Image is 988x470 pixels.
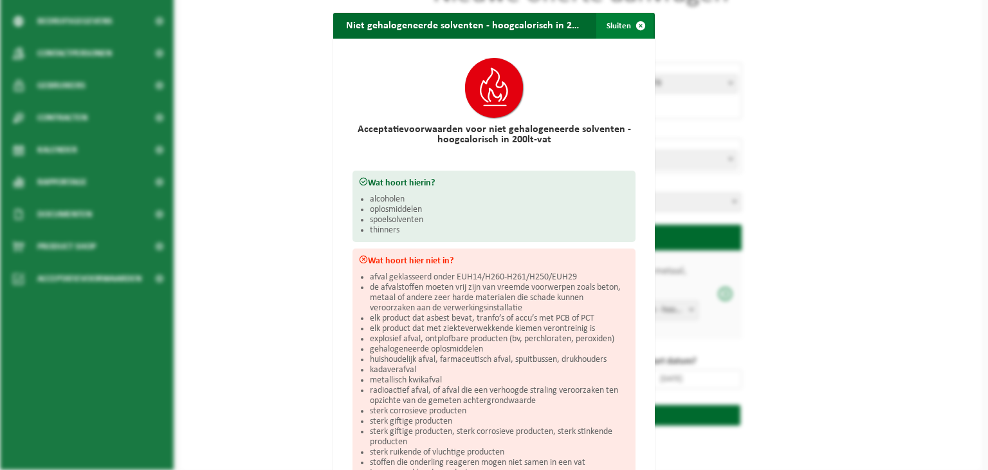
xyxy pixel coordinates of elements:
li: sterk giftige producten [370,417,629,427]
h2: Niet gehalogeneerde solventen - hoogcalorisch in 200lt-vat [333,13,594,37]
li: stoffen die onderling reageren mogen niet samen in een vat [370,458,629,468]
li: alcoholen [370,194,629,205]
li: spoelsolventen [370,215,629,225]
li: sterk ruikende of vluchtige producten [370,447,629,458]
h3: Wat hoort hierin? [359,177,629,188]
button: Sluiten [596,13,654,39]
li: sterk giftige producten, sterk corrosieve producten, sterk stinkende producten [370,427,629,447]
li: kadaverafval [370,365,629,375]
li: explosief afval, ontplofbare producten (bv, perchloraten, peroxiden) [370,334,629,344]
li: thinners [370,225,629,236]
li: oplosmiddelen [370,205,629,215]
li: huishoudelijk afval, farmaceutisch afval, spuitbussen, drukhouders [370,355,629,365]
li: de afvalstoffen moeten vrij zijn van vreemde voorwerpen zoals beton, metaal of andere zeer harde ... [370,283,629,314]
li: afval geklasseerd onder EUH14/H260-H261/H250/EUH29 [370,272,629,283]
h2: Acceptatievoorwaarden voor niet gehalogeneerde solventen - hoogcalorisch in 200lt-vat [352,124,636,145]
li: radioactief afval, of afval die een verhoogde straling veroorzaken ten opzichte van de gemeten ac... [370,386,629,406]
li: sterk corrosieve producten [370,406,629,417]
li: elk product dat asbest bevat, tranfo’s of accu’s met PCB of PCT [370,314,629,324]
li: metallisch kwikafval [370,375,629,386]
li: gehalogeneerde oplosmiddelen [370,344,629,355]
li: elk product dat met ziekteverwekkende kiemen verontreinig is [370,324,629,334]
h3: Wat hoort hier niet in? [359,255,629,266]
